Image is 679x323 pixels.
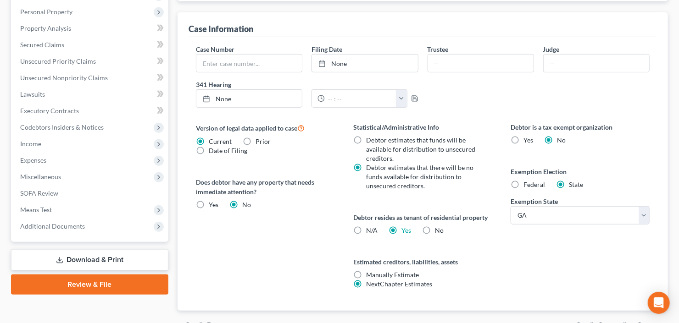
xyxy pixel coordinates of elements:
[353,257,492,267] label: Estimated creditors, liabilities, assets
[13,37,168,53] a: Secured Claims
[20,8,72,16] span: Personal Property
[353,122,492,132] label: Statistical/Administrative Info
[511,167,650,176] label: Exemption Election
[196,122,335,133] label: Version of legal data applied to case
[20,206,52,214] span: Means Test
[196,177,335,197] label: Does debtor have any property that needs immediate attention?
[325,90,396,107] input: -- : --
[428,55,534,72] input: --
[191,80,423,89] label: 341 Hearing
[648,292,670,314] div: Open Intercom Messenger
[209,201,218,208] span: Yes
[13,70,168,86] a: Unsecured Nonpriority Claims
[523,181,545,188] span: Federal
[209,147,247,154] span: Date of Filing
[20,189,58,197] span: SOFA Review
[20,90,45,98] span: Lawsuits
[20,74,108,82] span: Unsecured Nonpriority Claims
[523,136,533,144] span: Yes
[569,181,583,188] span: State
[256,137,271,145] span: Prior
[401,226,411,234] a: Yes
[242,201,251,208] span: No
[20,41,64,49] span: Secured Claims
[20,24,71,32] span: Property Analysis
[353,213,492,222] label: Debtor resides as tenant of residential property
[11,249,168,271] a: Download & Print
[20,222,85,230] span: Additional Documents
[20,107,79,115] span: Executory Contracts
[544,55,649,72] input: --
[196,55,302,72] input: Enter case number...
[13,53,168,70] a: Unsecured Priority Claims
[13,20,168,37] a: Property Analysis
[20,123,104,131] span: Codebtors Insiders & Notices
[312,55,417,72] a: None
[312,44,342,54] label: Filing Date
[428,44,449,54] label: Trustee
[557,136,566,144] span: No
[20,140,41,148] span: Income
[366,136,475,162] span: Debtor estimates that funds will be available for distribution to unsecured creditors.
[20,57,96,65] span: Unsecured Priority Claims
[13,103,168,119] a: Executory Contracts
[366,226,378,234] span: N/A
[13,86,168,103] a: Lawsuits
[366,164,473,190] span: Debtor estimates that there will be no funds available for distribution to unsecured creditors.
[366,271,419,279] span: Manually Estimate
[209,137,232,145] span: Current
[20,173,61,181] span: Miscellaneous
[189,23,253,34] div: Case Information
[20,156,46,164] span: Expenses
[511,122,650,132] label: Debtor is a tax exempt organization
[543,44,560,54] label: Judge
[13,185,168,202] a: SOFA Review
[196,44,234,54] label: Case Number
[366,280,432,288] span: NextChapter Estimates
[11,274,168,295] a: Review & File
[511,197,558,206] label: Exemption State
[435,226,444,234] span: No
[196,90,302,107] a: None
